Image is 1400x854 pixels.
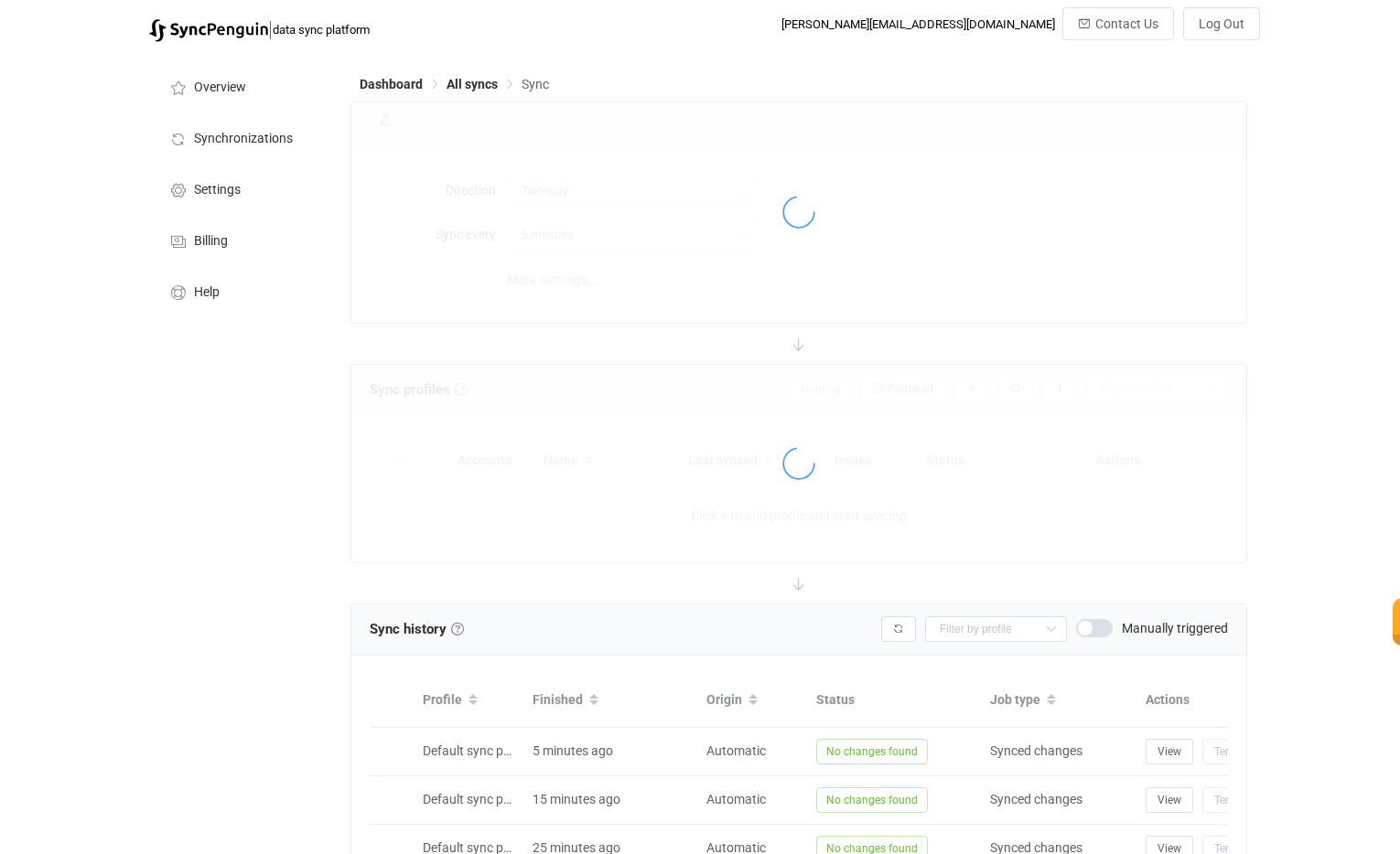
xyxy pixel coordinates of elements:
[194,132,293,146] span: Synchronizations
[268,16,273,42] span: |
[273,23,370,37] span: data sync platform
[149,214,332,265] a: Billing
[522,77,549,91] span: Sync
[1095,16,1158,31] span: Contact Us
[149,265,332,316] a: Help
[149,60,332,112] a: Overview
[194,80,246,95] span: Overview
[149,19,268,42] img: syncpenguin.svg
[194,183,241,197] span: Settings
[447,77,498,91] span: All syncs
[149,112,332,163] a: Synchronizations
[781,17,1055,31] div: [PERSON_NAME][EMAIL_ADDRESS][DOMAIN_NAME]
[360,77,423,91] span: Dashboard
[1199,16,1244,31] span: Log Out
[194,285,220,300] span: Help
[1183,7,1260,40] button: Log Out
[149,163,332,214] a: Settings
[149,16,370,42] a: |data sync platform
[194,234,228,249] span: Billing
[1062,7,1174,40] button: Contact Us
[360,78,549,91] div: Breadcrumb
